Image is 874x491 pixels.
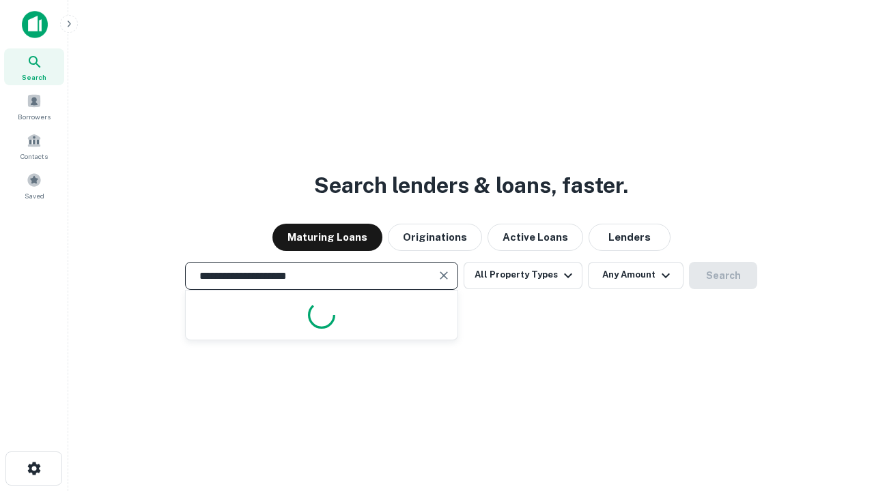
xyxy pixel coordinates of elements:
[4,167,64,204] a: Saved
[4,88,64,125] a: Borrowers
[806,382,874,447] iframe: Chat Widget
[488,224,583,251] button: Active Loans
[434,266,453,285] button: Clear
[22,72,46,83] span: Search
[20,151,48,162] span: Contacts
[588,262,683,289] button: Any Amount
[4,48,64,85] a: Search
[22,11,48,38] img: capitalize-icon.png
[388,224,482,251] button: Originations
[589,224,671,251] button: Lenders
[4,128,64,164] a: Contacts
[314,169,628,202] h3: Search lenders & loans, faster.
[18,111,51,122] span: Borrowers
[25,190,44,201] span: Saved
[464,262,582,289] button: All Property Types
[272,224,382,251] button: Maturing Loans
